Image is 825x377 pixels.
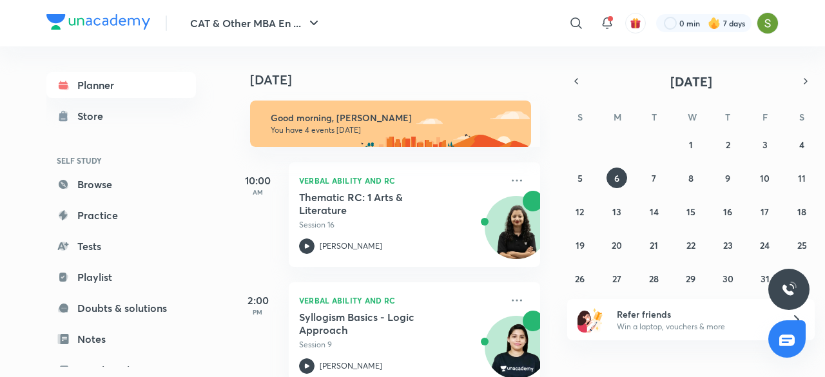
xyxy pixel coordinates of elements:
[717,268,738,289] button: October 30, 2025
[570,268,590,289] button: October 26, 2025
[681,168,701,188] button: October 8, 2025
[617,321,775,333] p: Win a laptop, vouchers & more
[46,14,150,30] img: Company Logo
[585,72,797,90] button: [DATE]
[760,172,770,184] abbr: October 10, 2025
[760,239,770,251] abbr: October 24, 2025
[320,360,382,372] p: [PERSON_NAME]
[625,13,646,34] button: avatar
[46,14,150,33] a: Company Logo
[232,293,284,308] h5: 2:00
[577,307,603,333] img: referral
[652,111,657,123] abbr: Tuesday
[791,134,812,155] button: October 4, 2025
[652,172,656,184] abbr: October 7, 2025
[46,326,196,352] a: Notes
[681,268,701,289] button: October 29, 2025
[77,108,111,124] div: Store
[607,168,627,188] button: October 6, 2025
[46,72,196,98] a: Planner
[644,201,665,222] button: October 14, 2025
[614,111,621,123] abbr: Monday
[799,139,804,151] abbr: October 4, 2025
[271,125,519,135] p: You have 4 events [DATE]
[607,201,627,222] button: October 13, 2025
[612,273,621,285] abbr: October 27, 2025
[762,111,768,123] abbr: Friday
[570,201,590,222] button: October 12, 2025
[271,112,519,124] h6: Good morning, [PERSON_NAME]
[755,201,775,222] button: October 17, 2025
[320,240,382,252] p: [PERSON_NAME]
[681,235,701,255] button: October 22, 2025
[791,201,812,222] button: October 18, 2025
[650,239,658,251] abbr: October 21, 2025
[755,168,775,188] button: October 10, 2025
[755,134,775,155] button: October 3, 2025
[485,203,547,265] img: Avatar
[761,206,769,218] abbr: October 17, 2025
[717,235,738,255] button: October 23, 2025
[644,268,665,289] button: October 28, 2025
[644,235,665,255] button: October 21, 2025
[708,17,721,30] img: streak
[576,239,585,251] abbr: October 19, 2025
[689,139,693,151] abbr: October 1, 2025
[299,173,501,188] p: Verbal Ability and RC
[617,307,775,321] h6: Refer friends
[762,139,768,151] abbr: October 3, 2025
[570,235,590,255] button: October 19, 2025
[46,150,196,171] h6: SELF STUDY
[232,308,284,316] p: PM
[299,311,460,336] h5: Syllogism Basics - Logic Approach
[798,172,806,184] abbr: October 11, 2025
[46,103,196,129] a: Store
[650,206,659,218] abbr: October 14, 2025
[723,273,733,285] abbr: October 30, 2025
[577,111,583,123] abbr: Sunday
[299,339,501,351] p: Session 9
[686,273,695,285] abbr: October 29, 2025
[607,235,627,255] button: October 20, 2025
[46,171,196,197] a: Browse
[612,206,621,218] abbr: October 13, 2025
[723,239,733,251] abbr: October 23, 2025
[717,134,738,155] button: October 2, 2025
[46,264,196,290] a: Playlist
[182,10,329,36] button: CAT & Other MBA En ...
[723,206,732,218] abbr: October 16, 2025
[630,17,641,29] img: avatar
[299,191,460,217] h5: Thematic RC: 1 Arts & Literature
[649,273,659,285] abbr: October 28, 2025
[755,268,775,289] button: October 31, 2025
[614,172,619,184] abbr: October 6, 2025
[46,202,196,228] a: Practice
[757,12,779,34] img: Samridhi Vij
[725,172,730,184] abbr: October 9, 2025
[577,172,583,184] abbr: October 5, 2025
[644,168,665,188] button: October 7, 2025
[576,206,584,218] abbr: October 12, 2025
[250,101,531,147] img: morning
[755,235,775,255] button: October 24, 2025
[688,172,694,184] abbr: October 8, 2025
[726,139,730,151] abbr: October 2, 2025
[46,233,196,259] a: Tests
[570,168,590,188] button: October 5, 2025
[725,111,730,123] abbr: Thursday
[686,239,695,251] abbr: October 22, 2025
[299,219,501,231] p: Session 16
[797,239,807,251] abbr: October 25, 2025
[232,188,284,196] p: AM
[681,201,701,222] button: October 15, 2025
[607,268,627,289] button: October 27, 2025
[612,239,622,251] abbr: October 20, 2025
[250,72,553,88] h4: [DATE]
[575,273,585,285] abbr: October 26, 2025
[681,134,701,155] button: October 1, 2025
[761,273,770,285] abbr: October 31, 2025
[299,293,501,308] p: Verbal Ability and RC
[686,206,695,218] abbr: October 15, 2025
[791,235,812,255] button: October 25, 2025
[46,295,196,321] a: Doubts & solutions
